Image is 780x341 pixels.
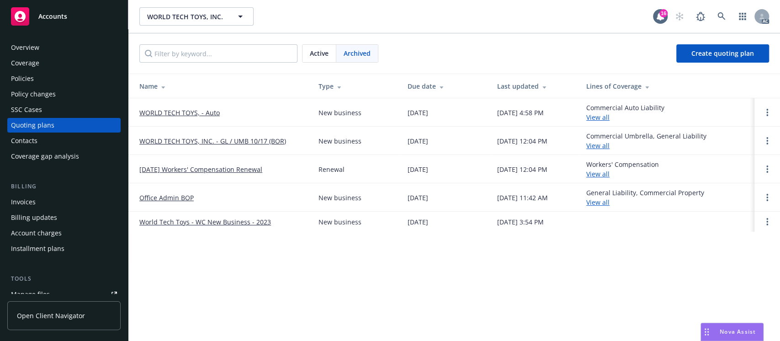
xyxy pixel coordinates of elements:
[7,4,121,29] a: Accounts
[408,108,428,117] div: [DATE]
[11,149,79,164] div: Coverage gap analysis
[497,217,544,227] div: [DATE] 3:54 PM
[139,108,220,117] a: WORLD TECH TOYS, - Auto
[7,274,121,283] div: Tools
[586,141,610,150] a: View all
[676,44,769,63] a: Create quoting plan
[7,118,121,133] a: Quoting plans
[7,287,121,302] a: Manage files
[7,182,121,191] div: Billing
[318,108,361,117] div: New business
[11,226,62,240] div: Account charges
[586,103,664,122] div: Commercial Auto Liability
[733,7,752,26] a: Switch app
[139,217,271,227] a: World Tech Toys - WC New Business - 2023
[7,56,121,70] a: Coverage
[318,217,361,227] div: New business
[586,131,706,150] div: Commercial Umbrella, General Liability
[318,81,393,91] div: Type
[7,71,121,86] a: Policies
[497,193,548,202] div: [DATE] 11:42 AM
[139,193,194,202] a: Office Admin BOP
[762,107,773,118] a: Open options
[139,7,254,26] button: WORLD TECH TOYS, INC.
[318,193,361,202] div: New business
[7,102,121,117] a: SSC Cases
[700,323,764,341] button: Nova Assist
[139,136,286,146] a: WORLD TECH TOYS, INC. - GL / UMB 10/17 (BOR)
[408,136,428,146] div: [DATE]
[318,165,345,174] div: Renewal
[701,323,712,341] div: Drag to move
[497,81,572,91] div: Last updated
[7,133,121,148] a: Contacts
[7,241,121,256] a: Installment plans
[7,226,121,240] a: Account charges
[17,311,85,320] span: Open Client Navigator
[11,241,64,256] div: Installment plans
[762,135,773,146] a: Open options
[586,170,610,178] a: View all
[691,7,710,26] a: Report a Bug
[497,108,544,117] div: [DATE] 4:58 PM
[139,165,262,174] a: [DATE] Workers' Compensation Renewal
[720,328,756,336] span: Nova Assist
[11,40,39,55] div: Overview
[586,113,610,122] a: View all
[586,188,704,207] div: General Liability, Commercial Property
[408,165,428,174] div: [DATE]
[7,149,121,164] a: Coverage gap analysis
[139,81,304,91] div: Name
[670,7,689,26] a: Start snowing
[11,102,42,117] div: SSC Cases
[497,165,547,174] div: [DATE] 12:04 PM
[7,210,121,225] a: Billing updates
[7,87,121,101] a: Policy changes
[586,81,747,91] div: Lines of Coverage
[38,13,67,20] span: Accounts
[11,56,39,70] div: Coverage
[7,195,121,209] a: Invoices
[11,210,57,225] div: Billing updates
[712,7,731,26] a: Search
[659,9,668,17] div: 16
[11,287,50,302] div: Manage files
[762,192,773,203] a: Open options
[497,136,547,146] div: [DATE] 12:04 PM
[139,44,297,63] input: Filter by keyword...
[408,81,482,91] div: Due date
[344,48,371,58] span: Archived
[310,48,329,58] span: Active
[11,87,56,101] div: Policy changes
[762,216,773,227] a: Open options
[408,217,428,227] div: [DATE]
[11,133,37,148] div: Contacts
[586,160,659,179] div: Workers' Compensation
[147,12,226,21] span: WORLD TECH TOYS, INC.
[11,118,54,133] div: Quoting plans
[11,71,34,86] div: Policies
[408,193,428,202] div: [DATE]
[586,198,610,207] a: View all
[762,164,773,175] a: Open options
[318,136,361,146] div: New business
[7,40,121,55] a: Overview
[11,195,36,209] div: Invoices
[691,49,754,58] span: Create quoting plan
